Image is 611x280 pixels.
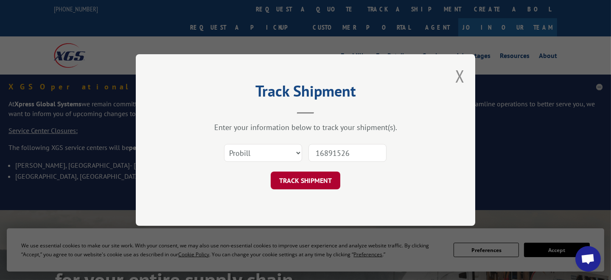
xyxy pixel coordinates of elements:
h2: Track Shipment [178,85,433,101]
div: Enter your information below to track your shipment(s). [178,122,433,132]
button: Close modal [455,65,465,87]
input: Number(s) [308,144,387,162]
a: 打開聊天 [575,246,601,272]
button: TRACK SHIPMENT [271,172,340,189]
